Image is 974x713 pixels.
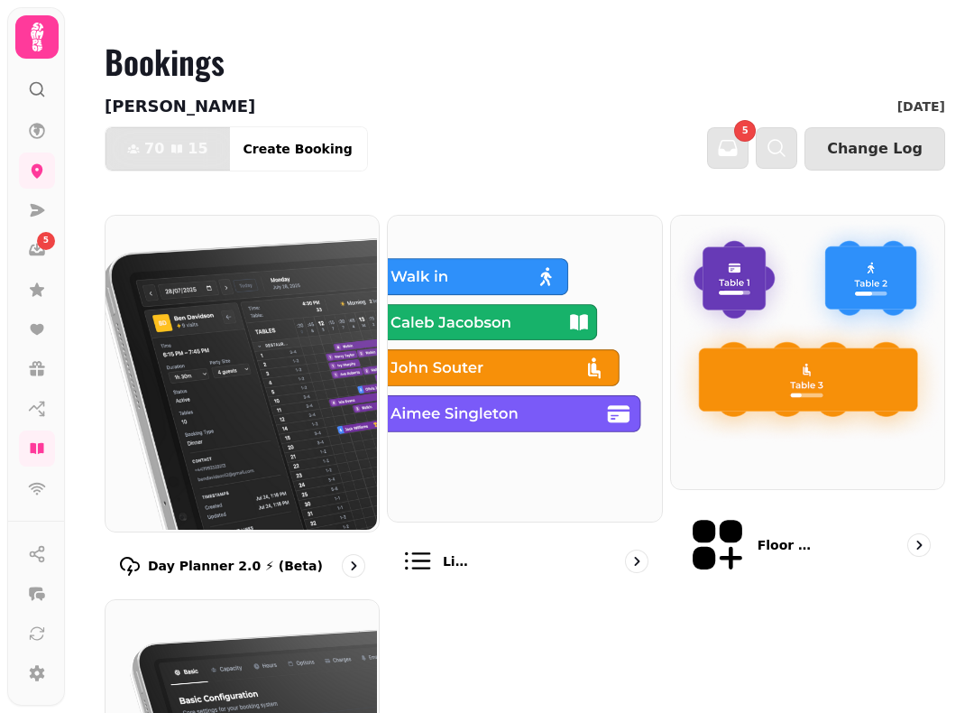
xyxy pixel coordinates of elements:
[669,214,942,487] img: Floor Plans (beta)
[148,557,323,575] p: Day Planner 2.0 ⚡ (Beta)
[628,552,646,570] svg: go to
[229,127,367,171] button: Create Booking
[386,214,659,520] img: List view
[105,215,380,592] a: Day Planner 2.0 ⚡ (Beta)Day Planner 2.0 ⚡ (Beta)
[345,557,363,575] svg: go to
[897,97,945,116] p: [DATE]
[910,536,928,554] svg: go to
[104,214,377,530] img: Day Planner 2.0 ⚡ (Beta)
[144,142,164,156] span: 70
[243,143,353,155] span: Create Booking
[443,552,473,570] p: List view
[758,536,820,554] p: Floor Plans (beta)
[742,126,749,135] span: 5
[670,215,945,592] a: Floor Plans (beta)Floor Plans (beta)
[43,235,49,247] span: 5
[387,215,662,592] a: List viewList view
[188,142,207,156] span: 15
[106,127,230,171] button: 7015
[105,94,255,119] p: [PERSON_NAME]
[827,142,923,156] span: Change Log
[19,232,55,268] a: 5
[804,127,945,171] button: Change Log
